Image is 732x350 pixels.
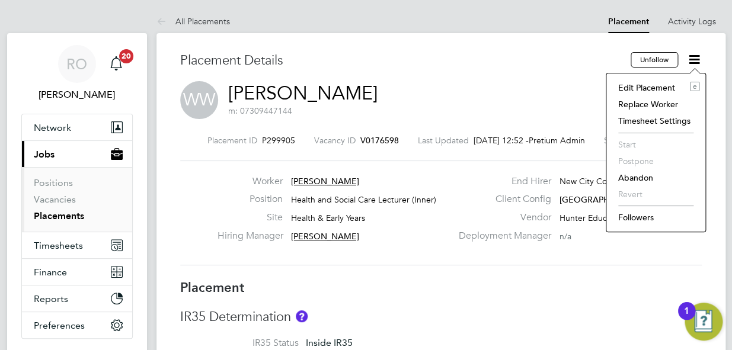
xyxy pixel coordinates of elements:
[296,310,308,322] button: About IR35
[22,312,132,338] button: Preferences
[262,135,295,146] span: P299905
[612,169,699,186] li: Abandon
[22,259,132,285] button: Finance
[34,293,68,304] span: Reports
[22,141,132,167] button: Jobs
[22,285,132,312] button: Reports
[684,311,689,326] div: 1
[474,135,529,146] span: [DATE] 12:52 -
[22,114,132,140] button: Network
[180,52,622,69] h3: Placement Details
[314,135,356,146] label: Vacancy ID
[104,45,128,83] a: 20
[218,193,283,205] label: Position
[451,175,551,188] label: End Hirer
[180,337,299,349] label: IR35 Status
[34,149,55,160] span: Jobs
[612,209,699,226] li: Followers
[34,177,73,188] a: Positions
[685,303,723,341] button: Open Resource Center, 1 new notification
[34,194,76,205] a: Vacancies
[559,176,655,187] span: New City College Limited
[34,266,67,278] span: Finance
[119,49,133,63] span: 20
[612,79,699,96] li: Edit Placement
[180,280,245,296] b: Placement
[21,88,133,102] span: Roslyn O'Garro
[612,96,699,113] li: Replace Worker
[22,167,132,232] div: Jobs
[218,230,283,242] label: Hiring Manager
[360,135,399,146] span: V0176598
[612,186,699,203] li: Revert
[418,135,469,146] label: Last Updated
[34,240,83,251] span: Timesheets
[529,135,585,146] span: Pretium Admin
[156,16,230,27] a: All Placements
[207,135,257,146] label: Placement ID
[612,136,699,153] li: Start
[306,337,353,348] span: Inside IR35
[690,82,699,91] i: e
[291,231,359,242] span: [PERSON_NAME]
[34,122,71,133] span: Network
[451,230,551,242] label: Deployment Manager
[631,52,678,68] button: Unfollow
[608,17,649,27] a: Placement
[66,56,87,72] span: RO
[451,193,551,205] label: Client Config
[180,81,218,119] span: WW
[228,82,378,105] a: [PERSON_NAME]
[559,231,571,242] span: n/a
[291,194,436,205] span: Health and Social Care Lecturer (Inner)
[34,320,85,331] span: Preferences
[228,105,292,116] span: m: 07309447144
[612,153,699,169] li: Postpone
[451,211,551,224] label: Vendor
[291,176,359,187] span: [PERSON_NAME]
[218,211,283,224] label: Site
[668,16,716,27] a: Activity Logs
[34,210,84,221] a: Placements
[180,309,702,326] h3: IR35 Determination
[291,213,365,223] span: Health & Early Years
[22,232,132,258] button: Timesheets
[559,213,655,223] span: Hunter Education Limited
[604,135,627,146] label: Status
[21,45,133,102] a: RO[PERSON_NAME]
[559,194,644,205] span: [GEOGRAPHIC_DATA]
[218,175,283,188] label: Worker
[612,113,699,129] li: Timesheet Settings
